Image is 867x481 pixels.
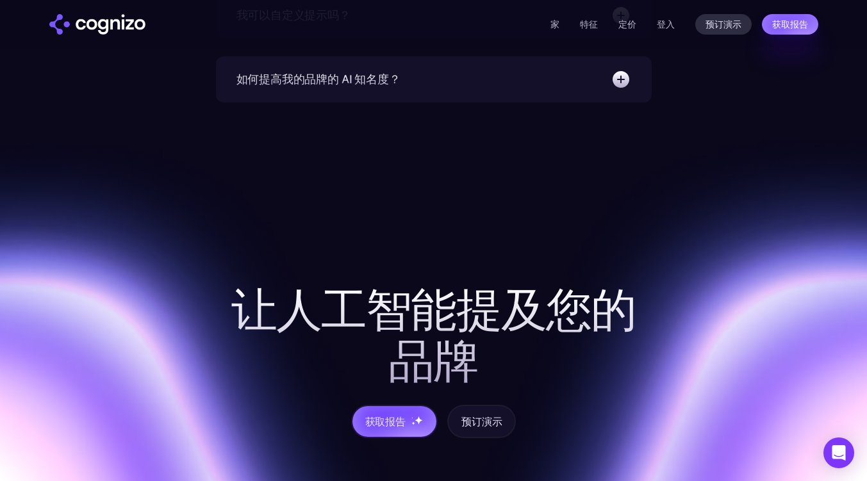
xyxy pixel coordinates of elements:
a: 获取报告星星星星星星 [351,405,438,438]
font: 让人工智能提及您的品牌 [231,281,636,390]
font: 预订演示 [461,415,502,428]
a: 登入 [657,17,675,32]
font: 获取报告 [772,19,808,29]
a: 家 [49,14,145,35]
a: 获取报告 [762,14,818,35]
a: 预订演示 [447,405,516,438]
img: 星星 [411,417,413,419]
font: 登入 [657,19,675,30]
img: 星星 [411,421,416,426]
font: 如何提高我的品牌的 AI 知名度？ [236,72,400,86]
a: 特征 [580,19,598,30]
a: 家 [550,19,559,30]
div: 打开 Intercom Messenger [823,437,854,468]
img: 星星 [415,416,423,424]
font: 获取报告 [365,415,406,428]
font: 预订演示 [706,19,741,29]
a: 预订演示 [695,14,752,35]
img: cognizo 徽标 [49,14,145,35]
a: 定价 [618,19,636,30]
